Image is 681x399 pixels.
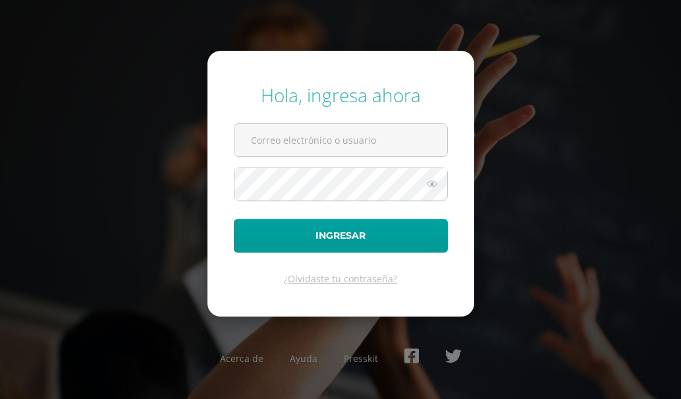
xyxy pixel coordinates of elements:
[344,352,378,365] a: Presskit
[290,352,317,365] a: Ayuda
[284,272,397,285] a: ¿Olvidaste tu contraseña?
[234,82,448,107] div: Hola, ingresa ahora
[220,352,263,365] a: Acerca de
[234,219,448,253] button: Ingresar
[234,124,447,156] input: Correo electrónico o usuario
